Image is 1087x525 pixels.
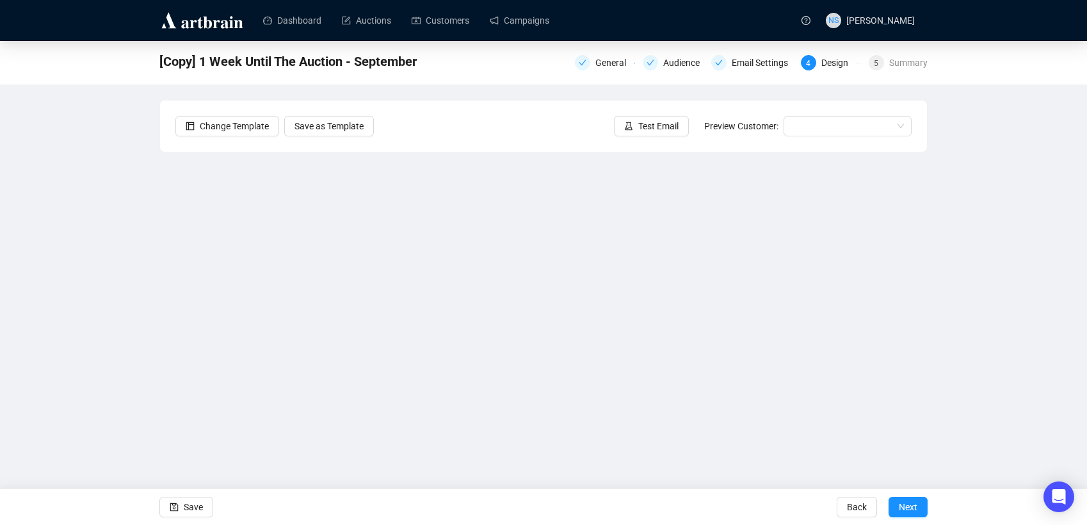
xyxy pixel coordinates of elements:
[575,55,635,70] div: General
[1043,481,1074,512] div: Open Intercom Messenger
[874,59,878,68] span: 5
[847,489,867,525] span: Back
[663,55,707,70] div: Audience
[638,119,679,133] span: Test Email
[711,55,793,70] div: Email Settings
[801,16,810,25] span: question-circle
[828,14,839,27] span: NS
[715,59,723,67] span: check
[732,55,796,70] div: Email Settings
[837,497,877,517] button: Back
[821,55,856,70] div: Design
[647,59,654,67] span: check
[184,489,203,525] span: Save
[806,59,810,68] span: 4
[170,503,179,512] span: save
[159,497,213,517] button: Save
[579,59,586,67] span: check
[412,4,469,37] a: Customers
[846,15,915,26] span: [PERSON_NAME]
[263,4,321,37] a: Dashboard
[624,122,633,131] span: experiment
[294,119,364,133] span: Save as Template
[186,122,195,131] span: layout
[342,4,391,37] a: Auctions
[159,51,417,72] span: [Copy] 1 Week Until The Auction - September
[284,116,374,136] button: Save as Template
[614,116,689,136] button: Test Email
[490,4,549,37] a: Campaigns
[704,121,778,131] span: Preview Customer:
[889,55,928,70] div: Summary
[889,497,928,517] button: Next
[200,119,269,133] span: Change Template
[159,10,245,31] img: logo
[595,55,634,70] div: General
[643,55,703,70] div: Audience
[801,55,861,70] div: 4Design
[175,116,279,136] button: Change Template
[899,489,917,525] span: Next
[869,55,928,70] div: 5Summary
